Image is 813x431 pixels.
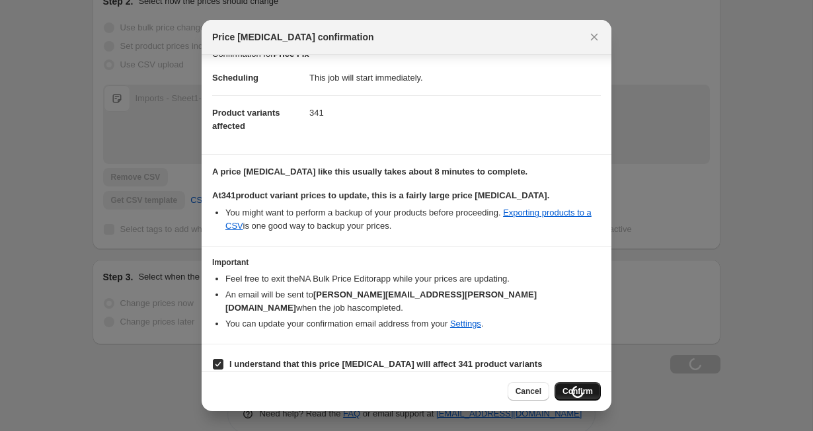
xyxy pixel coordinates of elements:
[309,95,601,130] dd: 341
[225,317,601,331] li: You can update your confirmation email address from your .
[212,73,258,83] span: Scheduling
[508,382,549,401] button: Cancel
[212,190,549,200] b: At 341 product variant prices to update, this is a fairly large price [MEDICAL_DATA].
[516,386,541,397] span: Cancel
[225,288,601,315] li: An email will be sent to when the job has completed .
[225,272,601,286] li: Feel free to exit the NA Bulk Price Editor app while your prices are updating.
[450,319,481,329] a: Settings
[225,206,601,233] li: You might want to perform a backup of your products before proceeding. is one good way to backup ...
[309,61,601,95] dd: This job will start immediately.
[585,28,603,46] button: Close
[229,359,542,369] b: I understand that this price [MEDICAL_DATA] will affect 341 product variants
[212,167,527,176] b: A price [MEDICAL_DATA] like this usually takes about 8 minutes to complete.
[225,208,592,231] a: Exporting products to a CSV
[212,30,374,44] span: Price [MEDICAL_DATA] confirmation
[212,257,601,268] h3: Important
[212,108,280,131] span: Product variants affected
[225,290,537,313] b: [PERSON_NAME][EMAIL_ADDRESS][PERSON_NAME][DOMAIN_NAME]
